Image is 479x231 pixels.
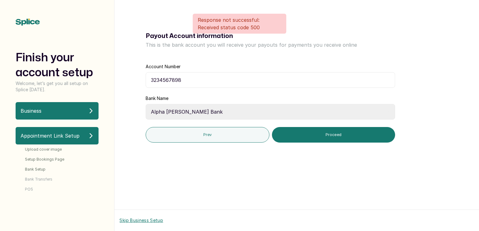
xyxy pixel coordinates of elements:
h1: Finish your account setup [16,50,99,80]
span: Appointment Link Setup [21,132,80,139]
span: POS [25,187,33,192]
span: Business [21,107,41,115]
p: Welcome, let’s get you all setup on Splice [DATE]. [16,80,99,93]
span: Setup Bookings Page [25,157,64,162]
button: Skip Business Setup [119,217,163,224]
p: This is the bank account you will receive your payouts for payments you receive online [146,41,395,49]
input: Enter account number here [146,72,395,88]
button: Proceed [272,127,395,143]
span: Upload cover image [25,147,62,152]
button: Prev [146,127,269,143]
span: Bank Transfers [25,177,52,182]
h1: Payout Account information [146,31,233,41]
label: Account Number [146,64,181,70]
span: Bank Setup [25,167,46,172]
label: Bank Name [146,95,168,101]
p: Response not successful: Received status code 500 [198,16,281,31]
